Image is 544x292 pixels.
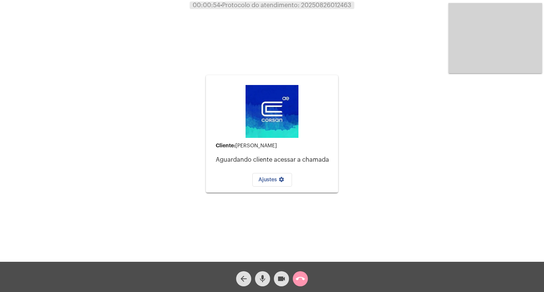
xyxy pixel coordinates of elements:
mat-icon: videocam [277,274,286,283]
mat-icon: settings [277,176,286,185]
mat-icon: mic [258,274,267,283]
img: d4669ae0-8c07-2337-4f67-34b0df7f5ae4.jpeg [246,85,298,138]
span: 00:00:54 [193,2,220,8]
span: • [220,2,222,8]
strong: Cliente: [216,143,235,148]
div: [PERSON_NAME] [216,143,332,149]
p: Aguardando cliente acessar a chamada [216,156,332,163]
button: Ajustes [252,173,292,187]
span: Ajustes [258,177,286,182]
span: Protocolo do atendimento: 20250826012463 [220,2,351,8]
mat-icon: call_end [296,274,305,283]
mat-icon: arrow_back [239,274,248,283]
